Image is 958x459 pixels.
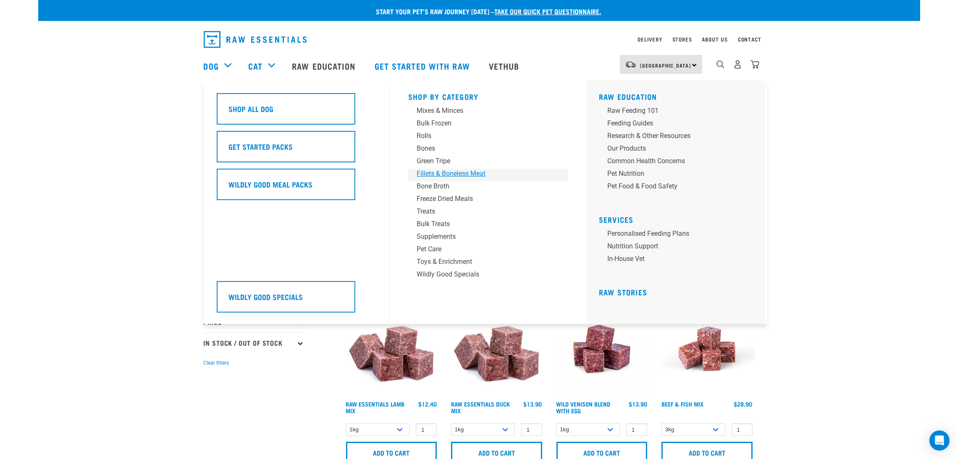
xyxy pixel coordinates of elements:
[599,215,759,222] h5: Services
[524,401,542,407] div: $13.90
[702,38,727,41] a: About Us
[599,143,759,156] a: Our Products
[599,131,759,143] a: Research & Other Resources
[417,143,548,154] div: Bones
[607,118,738,128] div: Feeding Guides
[607,131,738,141] div: Research & Other Resources
[607,106,738,116] div: Raw Feeding 101
[733,60,742,69] img: user.png
[607,169,738,179] div: Pet Nutrition
[408,156,568,169] a: Green Tripe
[417,118,548,128] div: Bulk Frozen
[607,143,738,154] div: Our Products
[599,229,759,241] a: Personalised Feeding Plans
[197,28,761,51] nav: dropdown navigation
[248,60,262,72] a: Cat
[408,194,568,206] a: Freeze Dried Meals
[408,244,568,257] a: Pet Care
[38,49,920,83] nav: dropdown navigation
[599,106,759,118] a: Raw Feeding 101
[495,9,601,13] a: take our quick pet questionnaire.
[599,241,759,254] a: Nutrition Support
[417,194,548,204] div: Freeze Dried Meals
[417,219,548,229] div: Bulk Treats
[217,131,376,169] a: Get Started Packs
[599,118,759,131] a: Feeding Guides
[417,232,548,242] div: Supplements
[417,169,548,179] div: Fillets & Boneless Meat
[417,269,548,279] div: Wildly Good Specials
[417,106,548,116] div: Mixes & Minces
[408,269,568,282] a: Wildly Good Specials
[408,143,568,156] a: Bones
[607,156,738,166] div: Common Health Concerns
[408,219,568,232] a: Bulk Treats
[599,169,759,181] a: Pet Nutrition
[45,6,927,16] p: Start your pet’s raw journey [DATE] –
[204,359,229,367] button: Clear filters
[659,301,755,396] img: Beef Mackerel 1
[599,156,759,169] a: Common Health Concerns
[599,254,759,266] a: In-house vet
[408,206,568,219] a: Treats
[480,49,530,83] a: Vethub
[734,401,753,407] div: $28.90
[521,423,542,436] input: 1
[717,60,724,68] img: home-icon-1@2x.png
[929,430,950,451] div: Open Intercom Messenger
[607,181,738,191] div: Pet Food & Food Safety
[556,402,611,412] a: Wild Venison Blend with Egg
[217,281,376,319] a: Wildly Good Specials
[417,131,548,141] div: Rolls
[416,423,437,436] input: 1
[408,257,568,269] a: Toys & Enrichment
[417,244,548,254] div: Pet Care
[408,181,568,194] a: Bone Broth
[408,118,568,131] a: Bulk Frozen
[366,49,480,83] a: Get started with Raw
[672,38,692,41] a: Stores
[204,31,307,48] img: Raw Essentials Logo
[638,38,662,41] a: Delivery
[408,131,568,143] a: Rolls
[554,301,650,396] img: Venison Egg 1616
[204,60,219,72] a: Dog
[229,141,293,152] h5: Get Started Packs
[661,402,703,405] a: Beef & Fish Mix
[449,301,544,396] img: ?1041 RE Lamb Mix 01
[217,93,376,131] a: Shop All Dog
[738,38,761,41] a: Contact
[229,291,303,302] h5: Wildly Good Specials
[417,181,548,191] div: Bone Broth
[599,290,647,294] a: Raw Stories
[229,179,313,190] h5: Wildly Good Meal Packs
[417,257,548,267] div: Toys & Enrichment
[640,64,691,67] span: [GEOGRAPHIC_DATA]
[732,423,753,436] input: 1
[408,106,568,118] a: Mixes & Minces
[229,103,274,114] h5: Shop All Dog
[346,402,405,412] a: Raw Essentials Lamb Mix
[408,169,568,181] a: Fillets & Boneless Meat
[217,169,376,206] a: Wildly Good Meal Packs
[599,94,657,99] a: Raw Education
[751,60,759,69] img: home-icon@2x.png
[451,402,510,412] a: Raw Essentials Duck Mix
[629,401,647,407] div: $13.90
[418,401,437,407] div: $12.40
[626,423,647,436] input: 1
[283,49,366,83] a: Raw Education
[344,301,439,396] img: ?1041 RE Lamb Mix 01
[625,61,636,68] img: van-moving.png
[408,232,568,244] a: Supplements
[408,92,568,99] h5: Shop By Category
[417,156,548,166] div: Green Tripe
[599,181,759,194] a: Pet Food & Food Safety
[417,206,548,216] div: Treats
[204,332,304,353] p: In Stock / Out Of Stock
